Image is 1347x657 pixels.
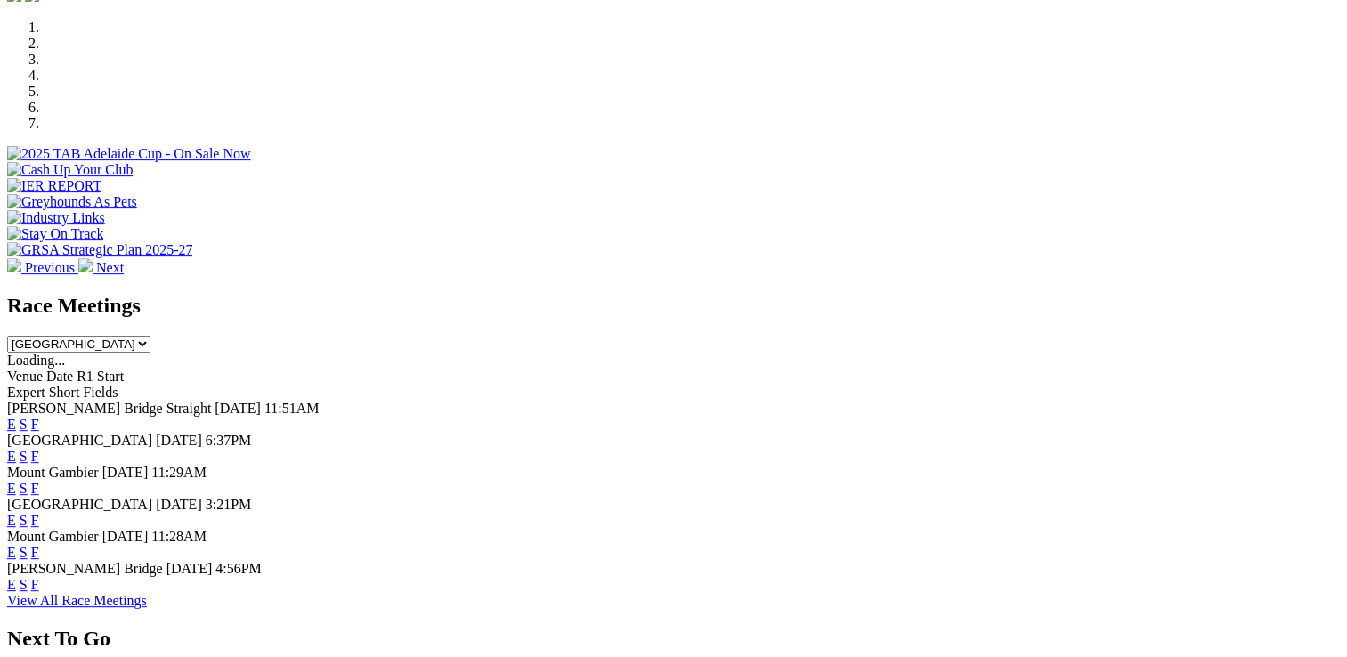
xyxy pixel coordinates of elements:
span: R1 Start [77,369,124,384]
span: Previous [25,260,75,275]
span: 4:56PM [215,561,262,576]
a: F [31,417,39,432]
span: Expert [7,385,45,400]
img: Stay On Track [7,226,103,242]
a: F [31,449,39,464]
span: 3:21PM [206,497,252,512]
span: Short [49,385,80,400]
span: 6:37PM [206,433,252,448]
a: E [7,417,16,432]
h2: Next To Go [7,627,1340,651]
a: F [31,513,39,528]
img: Cash Up Your Club [7,162,133,178]
a: E [7,577,16,592]
span: [DATE] [166,561,213,576]
a: F [31,481,39,496]
a: View All Race Meetings [7,593,147,608]
a: S [20,449,28,464]
span: [DATE] [156,497,202,512]
span: 11:28AM [151,529,207,544]
a: E [7,545,16,560]
span: Loading... [7,353,65,368]
span: [PERSON_NAME] Bridge [7,561,163,576]
span: Next [96,260,124,275]
span: [PERSON_NAME] Bridge Straight [7,401,211,416]
span: Venue [7,369,43,384]
span: Date [46,369,73,384]
img: chevron-right-pager-white.svg [78,258,93,272]
a: E [7,449,16,464]
img: 2025 TAB Adelaide Cup - On Sale Now [7,146,251,162]
span: [DATE] [156,433,202,448]
span: [DATE] [102,529,149,544]
span: Mount Gambier [7,529,99,544]
span: [DATE] [102,465,149,480]
a: S [20,545,28,560]
span: [GEOGRAPHIC_DATA] [7,497,152,512]
img: GRSA Strategic Plan 2025-27 [7,242,192,258]
a: S [20,481,28,496]
img: IER REPORT [7,178,101,194]
a: E [7,513,16,528]
a: F [31,545,39,560]
a: E [7,481,16,496]
a: Previous [7,260,78,275]
img: Greyhounds As Pets [7,194,137,210]
a: S [20,513,28,528]
h2: Race Meetings [7,294,1340,318]
a: S [20,417,28,432]
span: [GEOGRAPHIC_DATA] [7,433,152,448]
span: [DATE] [215,401,261,416]
img: chevron-left-pager-white.svg [7,258,21,272]
a: S [20,577,28,592]
span: Fields [83,385,118,400]
a: Next [78,260,124,275]
a: F [31,577,39,592]
span: 11:51AM [264,401,320,416]
span: 11:29AM [151,465,207,480]
img: Industry Links [7,210,105,226]
span: Mount Gambier [7,465,99,480]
